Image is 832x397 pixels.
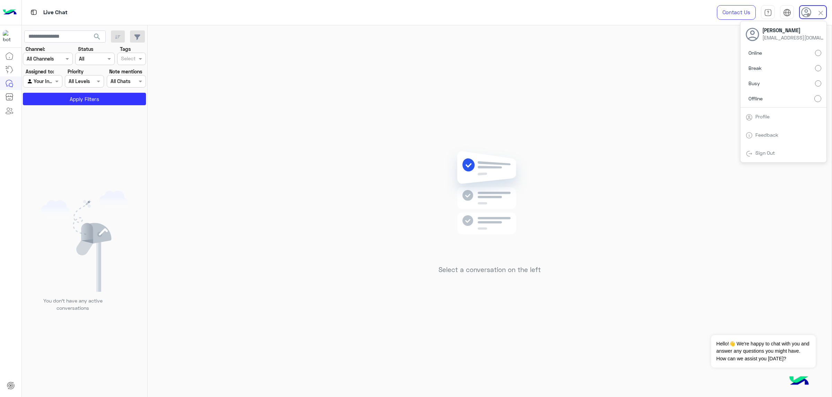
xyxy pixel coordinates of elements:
img: close [817,9,825,17]
span: [EMAIL_ADDRESS][DOMAIN_NAME] [762,34,825,41]
button: Apply Filters [23,93,146,105]
img: tab [746,132,753,139]
input: Online [815,50,821,56]
span: Offline [748,95,763,102]
p: Live Chat [43,8,68,17]
img: empty users [41,191,128,292]
span: Break [748,64,762,72]
div: Select [120,55,136,64]
span: search [93,33,101,41]
img: tab [783,9,791,17]
a: Profile [755,114,770,119]
img: no messages [440,146,540,261]
img: Logo [3,5,17,20]
span: [PERSON_NAME] [762,27,825,34]
label: Channel: [26,45,45,53]
img: tab [764,9,772,17]
label: Priority [68,68,84,75]
p: You don’t have any active conversations [38,297,108,312]
a: Contact Us [717,5,756,20]
a: tab [761,5,775,20]
img: tab [746,114,753,121]
span: Hello!👋 We're happy to chat with you and answer any questions you might have. How can we assist y... [711,335,815,368]
img: hulul-logo.png [787,369,811,394]
input: Break [815,65,821,71]
a: Sign Out [755,150,775,156]
span: Busy [748,80,760,87]
img: tab [746,150,753,157]
input: Offline [814,95,821,102]
img: tab [29,8,38,17]
span: Online [748,49,762,56]
label: Tags [120,45,131,53]
img: 1403182699927242 [3,30,15,43]
button: search [89,30,106,45]
a: Feedback [755,132,778,138]
label: Status [78,45,93,53]
h5: Select a conversation on the left [439,266,541,274]
label: Note mentions [109,68,142,75]
input: Busy [815,80,821,87]
label: Assigned to: [26,68,54,75]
